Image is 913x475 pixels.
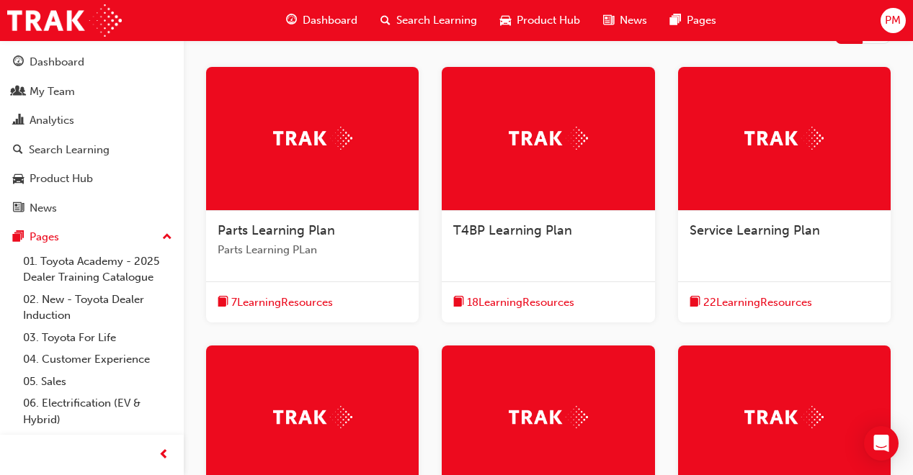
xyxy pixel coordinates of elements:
[273,127,352,149] img: Trak
[206,67,419,323] a: TrakParts Learning PlanParts Learning PLanbook-icon7LearningResources
[881,8,906,33] button: PM
[6,224,178,250] button: Pages
[500,12,511,30] span: car-icon
[231,294,333,311] span: 7 Learning Resources
[286,12,297,30] span: guage-icon
[159,446,169,464] span: prev-icon
[17,392,178,430] a: 06. Electrification (EV & Hybrid)
[218,294,228,312] span: book-icon
[690,222,820,238] span: Service Learning Plan
[6,137,178,163] a: Search Learning
[369,6,489,35] a: search-iconSearch Learning
[29,142,110,158] div: Search Learning
[687,12,716,29] span: Pages
[885,12,901,29] span: PM
[273,406,352,428] img: Trak
[453,294,464,312] span: book-icon
[396,12,477,29] span: Search Learning
[603,12,614,30] span: news-icon
[13,231,24,244] span: pages-icon
[30,229,59,245] div: Pages
[453,294,574,312] button: book-icon18LearningResources
[30,171,93,187] div: Product Hub
[6,107,178,134] a: Analytics
[690,294,812,312] button: book-icon22LearningResources
[6,195,178,222] a: News
[6,49,178,76] a: Dashboard
[13,86,24,99] span: people-icon
[275,6,369,35] a: guage-iconDashboard
[30,83,75,100] div: My Team
[620,12,647,29] span: News
[162,228,172,247] span: up-icon
[509,127,588,149] img: Trak
[744,406,824,428] img: Trak
[13,202,24,215] span: news-icon
[592,6,659,35] a: news-iconNews
[30,54,84,71] div: Dashboard
[690,294,700,312] span: book-icon
[218,222,335,238] span: Parts Learning Plan
[453,222,572,238] span: T4BP Learning Plan
[17,348,178,371] a: 04. Customer Experience
[13,56,24,69] span: guage-icon
[7,4,122,37] img: Trak
[17,250,178,289] a: 01. Toyota Academy - 2025 Dealer Training Catalogue
[17,371,178,393] a: 05. Sales
[17,289,178,327] a: 02. New - Toyota Dealer Induction
[17,430,178,453] a: 07. Parts21 Certification
[30,112,74,129] div: Analytics
[670,12,681,30] span: pages-icon
[6,166,178,192] a: Product Hub
[303,12,357,29] span: Dashboard
[517,12,580,29] span: Product Hub
[6,78,178,105] a: My Team
[467,294,574,311] span: 18 Learning Resources
[489,6,592,35] a: car-iconProduct Hub
[659,6,728,35] a: pages-iconPages
[30,200,57,217] div: News
[744,127,824,149] img: Trak
[218,242,407,258] span: Parts Learning PLan
[13,144,23,157] span: search-icon
[509,406,588,428] img: Trak
[864,426,899,461] div: Open Intercom Messenger
[13,114,24,127] span: chart-icon
[218,294,333,312] button: book-icon7LearningResources
[13,173,24,186] span: car-icon
[703,294,812,311] span: 22 Learning Resources
[380,12,391,30] span: search-icon
[678,67,891,323] a: TrakService Learning Planbook-icon22LearningResources
[442,67,654,323] a: TrakT4BP Learning Planbook-icon18LearningResources
[17,327,178,349] a: 03. Toyota For Life
[6,46,178,224] button: DashboardMy TeamAnalyticsSearch LearningProduct HubNews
